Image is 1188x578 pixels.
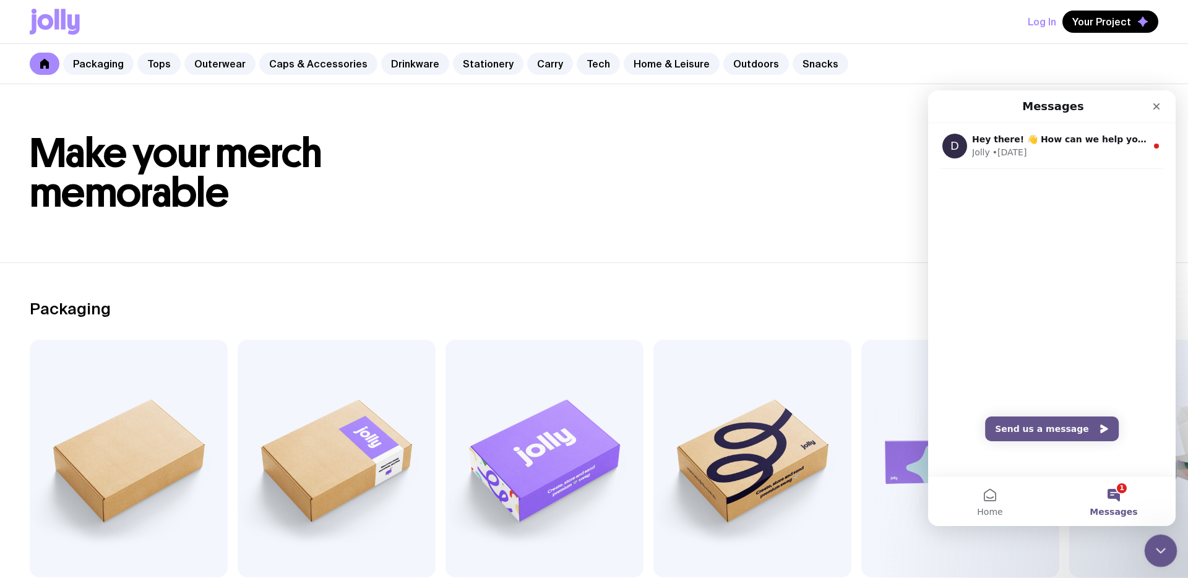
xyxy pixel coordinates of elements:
[577,53,620,75] a: Tech
[57,326,191,351] button: Send us a message
[1072,15,1131,28] span: Your Project
[161,417,209,426] span: Messages
[624,53,720,75] a: Home & Leisure
[723,53,789,75] a: Outdoors
[44,44,257,54] span: Hey there! 👋 How can we help you [DATE]?
[64,56,99,69] div: • [DATE]
[793,53,848,75] a: Snacks
[1028,11,1056,33] button: Log In
[928,90,1176,526] iframe: Intercom live chat
[1062,11,1158,33] button: Your Project
[259,53,377,75] a: Caps & Accessories
[527,53,573,75] a: Carry
[44,56,62,69] div: Jolly
[30,129,322,217] span: Make your merch memorable
[1145,535,1177,567] iframe: Intercom live chat
[381,53,449,75] a: Drinkware
[30,300,111,318] h2: Packaging
[137,53,181,75] a: Tops
[453,53,523,75] a: Stationery
[124,386,247,436] button: Messages
[184,53,256,75] a: Outerwear
[49,417,74,426] span: Home
[63,53,134,75] a: Packaging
